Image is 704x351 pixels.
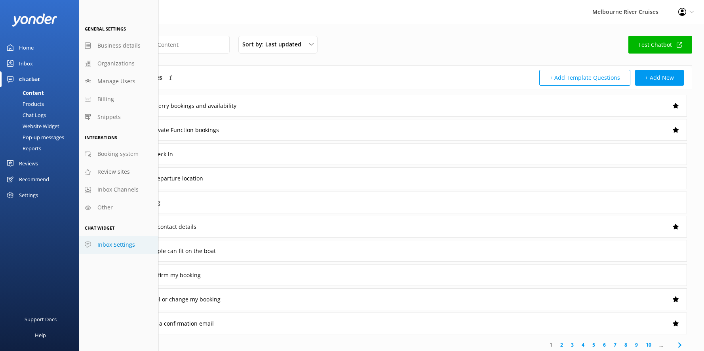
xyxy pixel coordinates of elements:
span: Inbox Settings [97,240,135,249]
a: 5 [588,341,599,349]
span: Manage Users [97,77,135,86]
a: 6 [599,341,610,349]
span: Business details [97,41,141,50]
input: Search all Chatbot Content [91,36,230,54]
a: 8 [620,341,631,349]
span: General Settings [85,26,126,32]
a: 10 [642,341,655,349]
div: Reviews [19,155,38,171]
a: Review sites [79,163,158,181]
a: Booking system [79,145,158,163]
div: Home [19,40,34,56]
a: Website Widget [5,121,79,132]
div: Chat Logs [5,109,46,121]
span: Snippets [97,113,121,121]
a: 4 [578,341,588,349]
a: Other [79,199,158,217]
a: Pop-up messages [5,132,79,143]
span: Review sites [97,167,130,176]
div: Inbox [19,56,33,71]
a: Test Chatbot [628,36,692,54]
span: Organizations [97,59,135,68]
a: 7 [610,341,620,349]
a: 2 [556,341,567,349]
span: Sort by: Last updated [242,40,306,49]
div: Help [35,327,46,343]
img: yonder-white-logo.png [12,13,57,27]
div: Content [5,87,44,98]
div: Products [5,98,44,109]
span: Other [97,203,113,212]
button: + Add Template Questions [539,70,630,86]
span: Chat Widget [85,225,114,231]
span: ... [655,341,667,349]
a: 9 [631,341,642,349]
a: Snippets [79,108,158,126]
a: Business details [79,37,158,55]
span: Inbox Channels [97,185,139,194]
a: Manage Users [79,73,158,90]
div: Chatbot [19,71,40,87]
a: Reports [5,143,79,154]
a: Inbox Settings [79,236,158,254]
a: Products [5,98,79,109]
div: Settings [19,187,38,203]
a: Organizations [79,55,158,73]
a: 3 [567,341,578,349]
span: Booking system [97,150,139,158]
div: Recommend [19,171,49,187]
div: Website Widget [5,121,59,132]
span: Billing [97,95,114,104]
a: 1 [546,341,556,349]
div: Reports [5,143,41,154]
div: Pop-up messages [5,132,64,143]
div: Support Docs [25,311,57,327]
a: Inbox Channels [79,181,158,199]
button: + Add New [635,70,684,86]
a: Content [5,87,79,98]
span: Integrations [85,134,117,140]
a: Billing [79,90,158,108]
a: Chat Logs [5,109,79,121]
